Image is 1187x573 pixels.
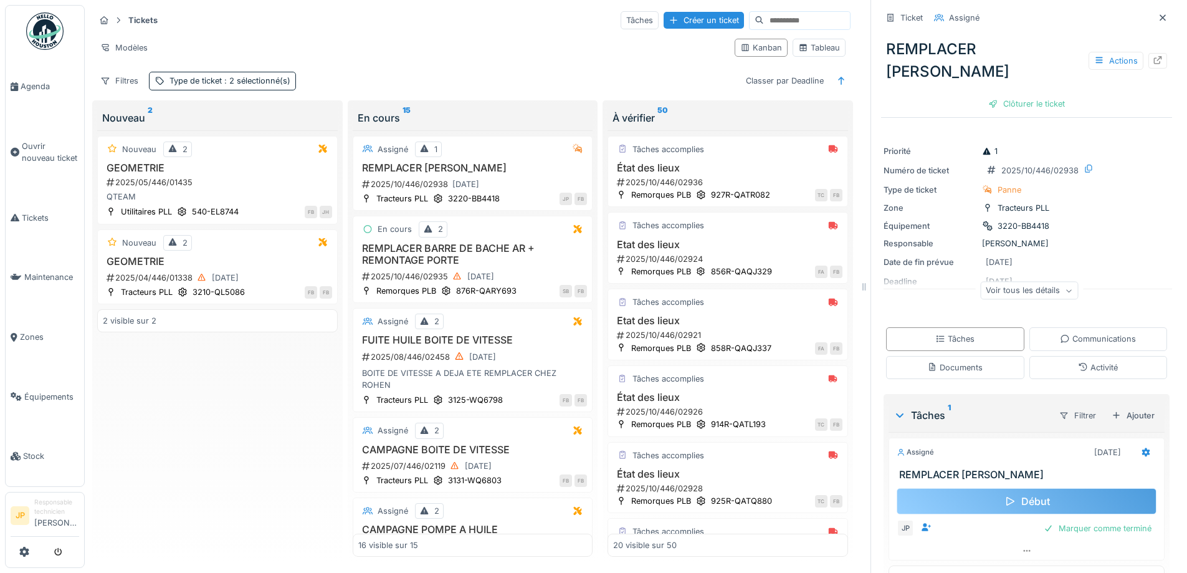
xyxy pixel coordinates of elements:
div: Type de ticket [169,75,290,87]
div: Tâches [621,11,659,29]
div: [DATE] [465,460,492,472]
sup: 2 [148,110,153,125]
span: Équipements [24,391,79,403]
div: FB [305,206,317,218]
div: Assigné [897,447,934,458]
div: SB [560,285,572,297]
div: FB [830,266,842,278]
div: Tracteurs PLL [376,394,428,406]
div: 3220-BB4418 [998,220,1049,232]
div: Nouveau [122,143,156,155]
div: 2 [183,143,188,155]
div: Documents [927,362,983,373]
div: QTEAM [103,191,332,203]
h3: GEOMETRIE [103,256,332,267]
div: Assigné [378,425,408,436]
div: 2025/04/446/01338 [105,270,332,286]
div: 914R-QATL193 [711,418,766,430]
span: : 2 sélectionné(s) [222,76,290,85]
div: 925R-QATQ880 [711,495,772,507]
div: Remorques PLB [631,418,691,430]
div: Assigné [378,315,408,327]
div: Nouveau [102,110,333,125]
div: FA [815,342,827,355]
div: Filtres [95,72,144,90]
div: [PERSON_NAME] [884,238,1170,249]
div: FA [815,266,827,278]
sup: 15 [403,110,411,125]
div: 3210-QL5086 [193,286,245,298]
h3: État des lieux [613,468,842,480]
div: Classer par Deadline [740,72,829,90]
h3: CAMPAGNE POMPE A HUILE [358,524,588,536]
div: Responsable technicien [34,498,79,517]
div: Tâches accomplies [632,373,704,385]
div: TC [815,189,827,201]
div: 1 [434,143,437,155]
div: 2 visible sur 2 [103,315,156,327]
div: FB [830,189,842,201]
h3: REMPLACER [PERSON_NAME] [899,469,1159,481]
div: Remorques PLB [631,266,691,277]
div: En cours [378,223,412,235]
div: 876R-QARY693 [456,285,517,297]
div: Marquer comme terminé [1039,520,1156,537]
div: [DATE] [452,178,479,190]
div: Tâches accomplies [632,219,704,231]
h3: Etat des lieux [613,239,842,251]
div: Remorques PLB [631,495,691,507]
div: Début [897,488,1156,514]
div: À vérifier [613,110,843,125]
div: JP [897,519,914,537]
div: En cours [358,110,588,125]
div: 2 [438,223,443,235]
div: Utilitaires PLL [121,206,172,218]
div: Panne [998,184,1021,196]
a: Équipements [6,367,84,427]
div: 1 [982,145,998,157]
div: 2 [434,315,439,327]
div: [DATE] [986,256,1013,268]
div: Clôturer le ticket [983,95,1070,112]
div: BOITE DE VITESSE A DEJA ETE REMPLACER CHEZ ROHEN [358,367,588,391]
div: Remorques PLB [631,342,691,354]
div: TC [815,495,827,508]
div: 16 visible sur 15 [358,539,418,551]
div: 3131-WQ6803 [448,474,502,486]
h3: Etat des lieux [613,315,842,327]
div: Communications [1060,333,1136,345]
div: 2025/10/446/02924 [616,253,842,265]
div: [DATE] [212,272,239,284]
div: Assigné [949,12,980,24]
div: [DATE] [469,351,496,363]
sup: 50 [657,110,668,125]
h3: FUITE HUILE BOITE DE VITESSE [358,334,588,346]
div: Assigné [378,505,408,517]
div: REMPLACER [PERSON_NAME] [881,33,1172,88]
div: Filtrer [1054,407,1102,425]
div: Voir tous les détails [980,282,1078,300]
div: 3220-BB4418 [448,193,500,205]
span: Ouvrir nouveau ticket [22,140,79,164]
div: [DATE] [1094,446,1121,458]
div: 2025/10/446/02935 [361,269,588,284]
div: 2025/10/446/02926 [616,406,842,418]
div: FB [830,495,842,508]
div: Modèles [95,39,153,57]
h3: GEOMETRIE [103,162,332,174]
div: FB [574,285,587,297]
div: Assigné [378,143,408,155]
li: JP [11,506,29,525]
div: 2025/10/446/02938 [361,176,588,192]
div: [DATE] [467,271,494,282]
div: FB [305,286,317,299]
div: Date de fin prévue [884,256,977,268]
div: Tracteurs PLL [998,202,1049,214]
div: Activité [1078,362,1118,373]
div: Tracteurs PLL [376,474,428,486]
h3: État des lieux [613,162,842,174]
div: 2 [434,505,439,517]
h3: REMPLACER BARRE DE BACHE AR + REMONTAGE PORTE [358,243,588,266]
img: Badge_color-CXgf-gQk.svg [26,12,64,50]
div: 2025/05/446/01435 [105,176,332,188]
